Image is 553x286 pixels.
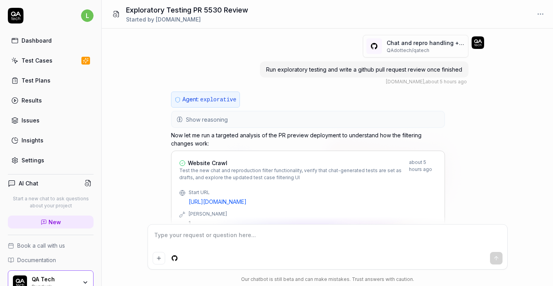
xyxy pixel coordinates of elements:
a: Dashboard [8,33,94,48]
a: Website Crawl [179,159,409,167]
a: Insights [8,133,94,148]
a: Documentation [8,256,94,264]
a: [URL][DOMAIN_NAME] [189,198,437,206]
p: Agent: [182,95,236,104]
p: Start a new chat to ask questions about your project [8,195,94,209]
div: Start URL [189,189,437,196]
a: Results [8,93,94,108]
a: Settings [8,153,94,168]
h1: Exploratory Testing PR 5530 Review [126,5,248,15]
span: Test the new chat and reproduction filter functionality, verify that chat-generated tests are set... [179,167,409,181]
div: Results [22,96,42,104]
div: about 5 hours ago [409,159,437,181]
div: Test Plans [22,76,50,85]
span: New [49,218,61,226]
button: Show reasoning [172,112,444,127]
span: Book a call with us [17,241,65,250]
span: [DOMAIN_NAME] [156,16,201,23]
div: Our chatbot is still beta and can make mistakes. Trust answers with caution. [148,276,508,283]
a: Test Cases [8,53,94,68]
img: 7ccf6c19-61ad-4a6c-8811-018b02a1b829.jpg [472,36,484,49]
button: Add attachment [153,252,165,264]
a: Book a call with us [8,241,94,250]
div: QA Tech [32,276,77,283]
div: 1 [189,219,437,227]
span: Documentation [17,256,56,264]
div: Insights [22,136,43,144]
a: Test Plans [8,73,94,88]
div: [PERSON_NAME] [189,210,437,218]
span: explorative [200,97,236,103]
a: Issues [8,113,94,128]
h4: AI Chat [19,179,38,187]
button: Chat and repro handling + filtering(#5530)QAdottech/qatech [363,35,468,58]
span: Run exploratory testing and write a github pull request review once finished [266,66,462,73]
button: l [81,8,94,23]
span: [DOMAIN_NAME] [386,79,424,85]
div: Settings [22,156,44,164]
p: QAdottech / qatech [387,47,465,54]
p: Chat and repro handling + filtering (# 5530 ) [387,39,465,47]
div: Started by [126,15,248,23]
div: Issues [22,116,40,124]
a: New [8,216,94,228]
span: l [81,9,94,22]
div: Test Cases [22,56,52,65]
div: , about 5 hours ago [386,78,467,85]
span: Show reasoning [186,115,228,124]
div: Dashboard [22,36,52,45]
span: Website Crawl [188,159,227,167]
p: Now let me run a targeted analysis of the PR preview deployment to understand how the filtering c... [171,131,445,147]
